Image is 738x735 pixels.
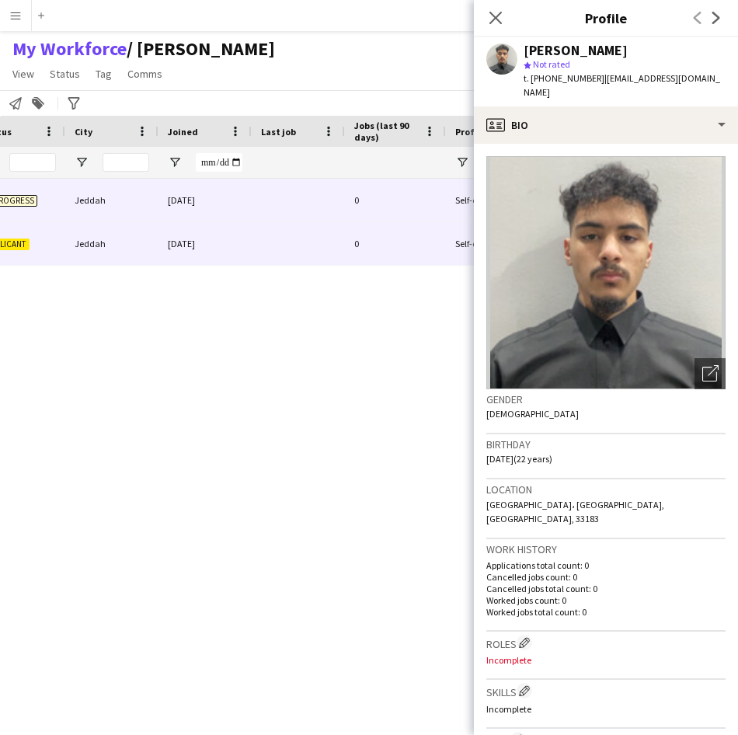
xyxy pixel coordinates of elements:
[455,155,469,169] button: Open Filter Menu
[168,155,182,169] button: Open Filter Menu
[50,67,80,81] span: Status
[486,594,726,606] p: Worked jobs count: 0
[354,120,418,143] span: Jobs (last 90 days)
[168,126,198,138] span: Joined
[9,153,56,172] input: Status Filter Input
[345,222,446,265] div: 0
[486,635,726,651] h3: Roles
[694,358,726,389] div: Open photos pop-in
[158,222,252,265] div: [DATE]
[533,58,570,70] span: Not rated
[65,222,158,265] div: Jeddah
[486,703,726,715] p: Incomplete
[446,222,545,265] div: Self-employed Crew
[486,156,726,389] img: Crew avatar or photo
[524,72,720,98] span: | [EMAIL_ADDRESS][DOMAIN_NAME]
[486,571,726,583] p: Cancelled jobs count: 0
[127,67,162,81] span: Comms
[474,106,738,144] div: Bio
[486,437,726,451] h3: Birthday
[121,64,169,84] a: Comms
[127,37,275,61] span: Waad Ziyarah
[12,67,34,81] span: View
[455,126,486,138] span: Profile
[103,153,149,172] input: City Filter Input
[64,94,83,113] app-action-btn: Advanced filters
[345,179,446,221] div: 0
[486,583,726,594] p: Cancelled jobs total count: 0
[524,72,604,84] span: t. [PHONE_NUMBER]
[486,559,726,571] p: Applications total count: 0
[474,8,738,28] h3: Profile
[486,542,726,556] h3: Work history
[486,499,664,524] span: [GEOGRAPHIC_DATA]، [GEOGRAPHIC_DATA], [GEOGRAPHIC_DATA], 33183
[486,606,726,618] p: Worked jobs total count: 0
[6,64,40,84] a: View
[196,153,242,172] input: Joined Filter Input
[486,683,726,699] h3: Skills
[75,126,92,138] span: City
[261,126,296,138] span: Last job
[75,155,89,169] button: Open Filter Menu
[486,654,726,666] p: Incomplete
[65,179,158,221] div: Jeddah
[486,482,726,496] h3: Location
[486,453,552,465] span: [DATE] (22 years)
[29,94,47,113] app-action-btn: Add to tag
[486,392,726,406] h3: Gender
[158,179,252,221] div: [DATE]
[446,179,545,221] div: Self-employed Crew
[524,44,628,57] div: [PERSON_NAME]
[486,408,579,420] span: [DEMOGRAPHIC_DATA]
[96,67,112,81] span: Tag
[12,37,127,61] a: My Workforce
[6,94,25,113] app-action-btn: Notify workforce
[89,64,118,84] a: Tag
[44,64,86,84] a: Status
